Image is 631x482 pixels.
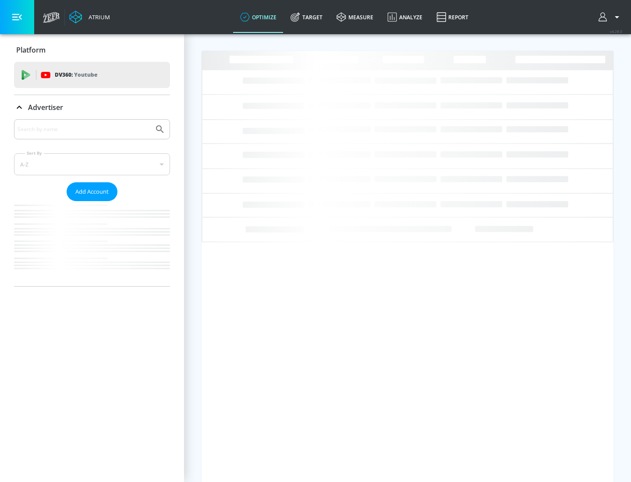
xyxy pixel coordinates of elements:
a: Atrium [69,11,110,24]
div: Advertiser [14,95,170,120]
button: Add Account [67,182,117,201]
a: Analyze [380,1,429,33]
div: Platform [14,38,170,62]
div: A-Z [14,153,170,175]
span: Add Account [75,187,109,197]
p: Platform [16,45,46,55]
a: Report [429,1,475,33]
p: Advertiser [28,103,63,112]
label: Sort By [25,150,44,156]
div: Atrium [85,13,110,21]
p: DV360: [55,70,97,80]
a: measure [330,1,380,33]
nav: list of Advertiser [14,201,170,286]
input: Search by name [18,124,150,135]
a: optimize [233,1,284,33]
p: Youtube [74,70,97,79]
span: v 4.28.0 [610,29,622,34]
a: Target [284,1,330,33]
div: DV360: Youtube [14,62,170,88]
div: Advertiser [14,119,170,286]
